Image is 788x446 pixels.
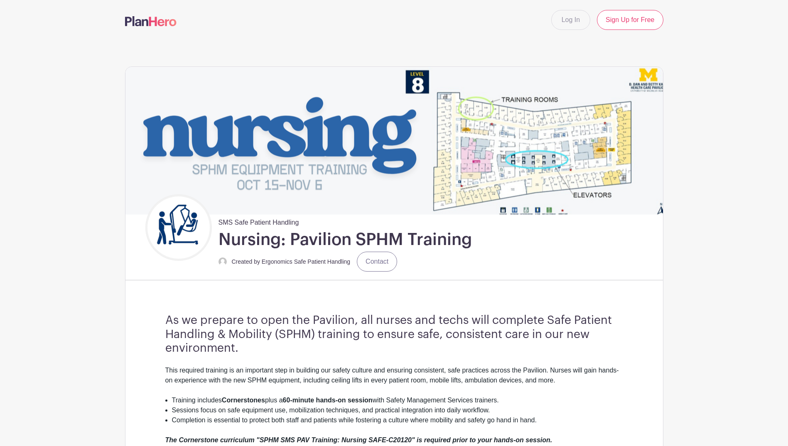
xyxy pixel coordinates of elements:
div: This required training is an important step in building our safety culture and ensuring consisten... [165,365,623,395]
span: SMS Safe Patient Handling [218,214,299,228]
h3: As we prepare to open the Pavilion, all nurses and techs will complete Safe Patient Handling & Mo... [165,314,623,355]
li: Training includes plus a with Safety Management Services trainers. [172,395,623,405]
img: Untitled%20design.png [147,196,210,259]
img: event_banner_9715.png [125,67,663,214]
a: Log In [551,10,590,30]
img: default-ce2991bfa6775e67f084385cd625a349d9dcbb7a52a09fb2fda1e96e2d18dcdb.png [218,257,227,266]
small: Created by Ergonomics Safe Patient Handling [232,258,351,265]
a: Sign Up for Free [597,10,663,30]
em: The Cornerstone curriculum "SPHM SMS PAV Training: Nursing SAFE-C20120" is required prior to your... [165,436,552,444]
li: Sessions focus on safe equipment use, mobilization techniques, and practical integration into dai... [172,405,623,415]
h1: Nursing: Pavilion SPHM Training [218,229,472,250]
strong: 60-minute hands-on session [283,397,373,404]
strong: Cornerstones [222,397,265,404]
img: logo-507f7623f17ff9eddc593b1ce0a138ce2505c220e1c5a4e2b4648c50719b7d32.svg [125,16,177,26]
a: Contact [357,252,397,272]
li: Completion is essential to protect both staff and patients while fostering a culture where mobili... [172,415,623,425]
